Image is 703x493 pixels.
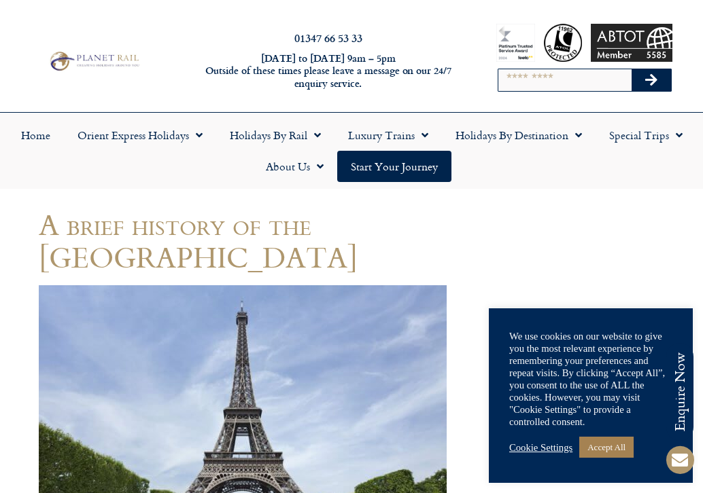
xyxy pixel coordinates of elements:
[337,151,451,182] a: Start your Journey
[335,120,442,151] a: Luxury Trains
[216,120,335,151] a: Holidays by Rail
[191,52,466,90] h6: [DATE] to [DATE] 9am – 5pm Outside of these times please leave a message on our 24/7 enquiry serv...
[7,120,696,182] nav: Menu
[46,50,141,73] img: Planet Rail Train Holidays Logo
[509,441,572,454] a: Cookie Settings
[579,437,634,458] a: Accept All
[509,330,672,428] div: We use cookies on our website to give you the most relevant experience by remembering your prefer...
[294,30,362,45] a: 01347 66 53 33
[442,120,596,151] a: Holidays by Destination
[7,120,64,151] a: Home
[596,120,696,151] a: Special Trips
[64,120,216,151] a: Orient Express Holidays
[632,69,671,91] button: Search
[252,151,337,182] a: About Us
